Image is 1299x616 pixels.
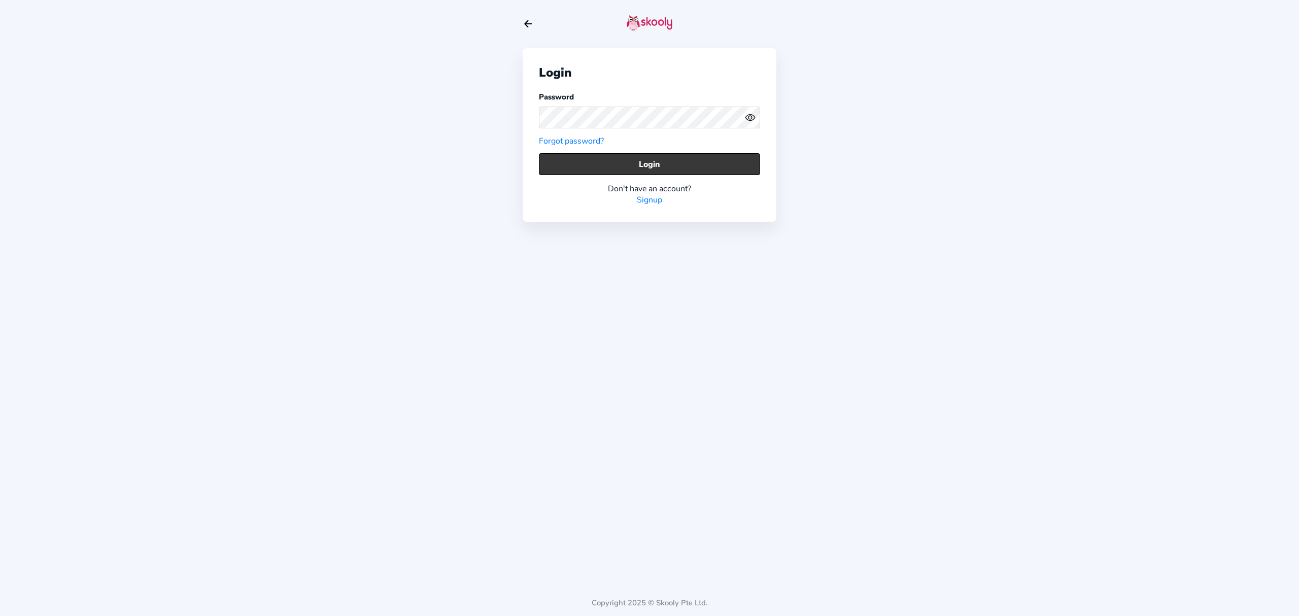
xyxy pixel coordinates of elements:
[637,194,662,206] a: Signup
[627,15,672,31] img: skooly-logo.png
[539,153,760,175] button: Login
[523,18,534,29] button: arrow back outline
[745,112,756,123] ion-icon: eye outline
[539,92,574,102] label: Password
[539,183,760,194] div: Don't have an account?
[539,64,760,81] div: Login
[539,135,604,147] a: Forgot password?
[745,112,760,123] button: eye outlineeye off outline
